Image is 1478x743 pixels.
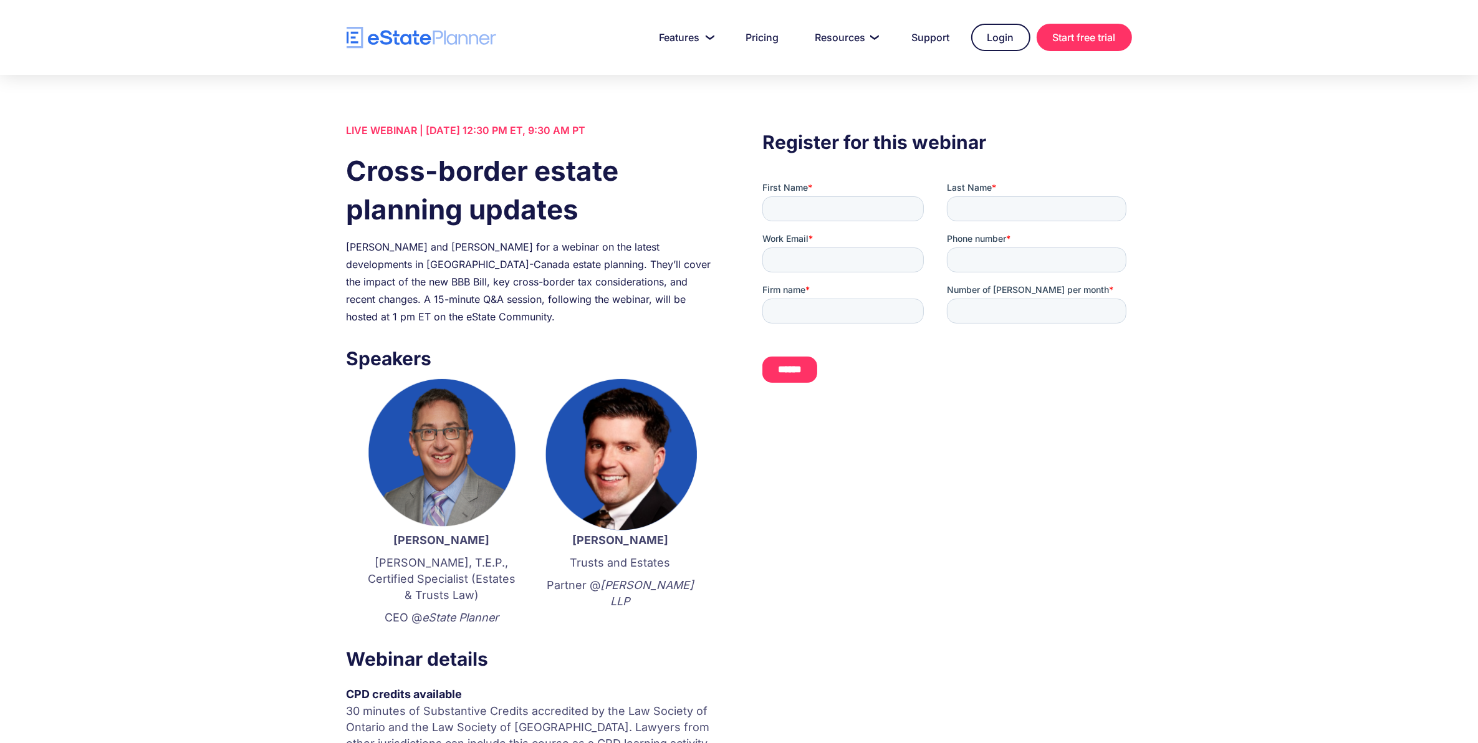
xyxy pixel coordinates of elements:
[544,616,697,632] p: ‍
[422,611,499,624] em: eState Planner
[365,555,519,603] p: [PERSON_NAME], T.E.P., Certified Specialist (Estates & Trusts Law)
[347,151,716,229] h1: Cross-border estate planning updates
[800,25,891,50] a: Resources
[572,534,668,547] strong: [PERSON_NAME]
[645,25,725,50] a: Features
[762,128,1131,156] h3: Register for this webinar
[347,688,463,701] strong: CPD credits available
[544,577,697,610] p: Partner @
[600,578,694,608] em: [PERSON_NAME] LLP
[971,24,1030,51] a: Login
[897,25,965,50] a: Support
[544,555,697,571] p: Trusts and Estates
[1037,24,1132,51] a: Start free trial
[347,238,716,325] div: [PERSON_NAME] and [PERSON_NAME] for a webinar on the latest developments in [GEOGRAPHIC_DATA]-Can...
[762,181,1131,393] iframe: Form 0
[365,610,519,626] p: CEO @
[394,534,490,547] strong: [PERSON_NAME]
[347,344,716,373] h3: Speakers
[347,27,496,49] a: home
[731,25,794,50] a: Pricing
[347,645,716,673] h3: Webinar details
[347,122,716,139] div: LIVE WEBINAR | [DATE] 12:30 PM ET, 9:30 AM PT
